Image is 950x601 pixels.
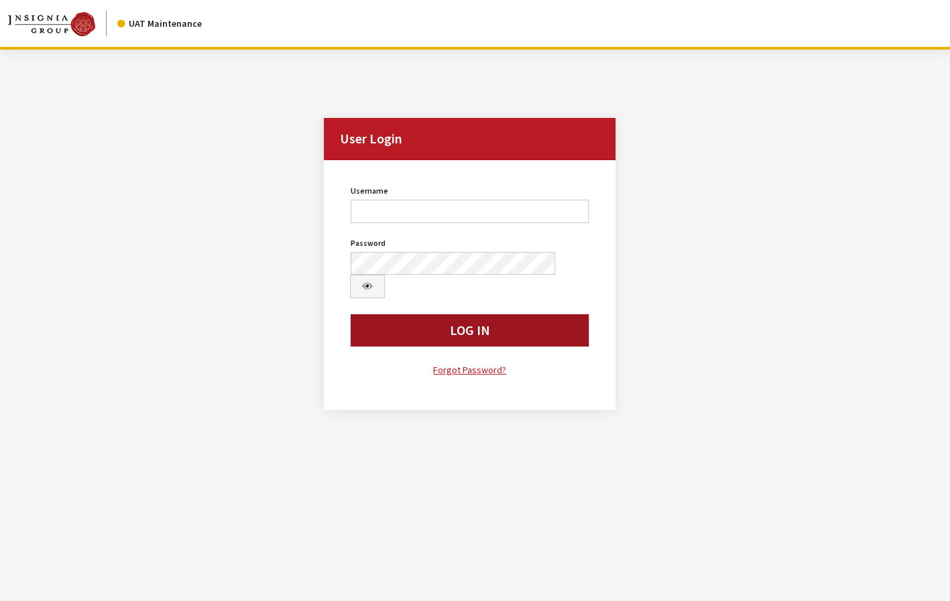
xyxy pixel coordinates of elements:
[351,314,589,346] button: Log In
[8,12,95,36] img: Catalog Maintenance
[8,11,117,36] a: Insignia Group logo
[351,237,385,249] label: Password
[351,362,589,378] a: Forgot Password?
[117,17,202,31] div: UAT Maintenance
[324,118,615,160] h2: User Login
[350,275,385,298] button: Show Password
[351,185,388,197] label: Username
